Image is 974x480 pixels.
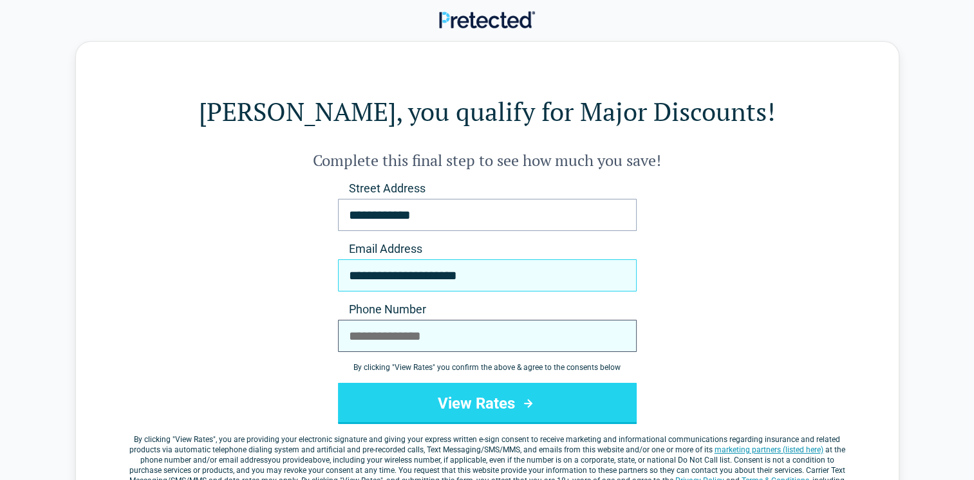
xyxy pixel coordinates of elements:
[175,435,213,444] span: View Rates
[338,362,637,373] div: By clicking " View Rates " you confirm the above & agree to the consents below
[338,302,637,317] label: Phone Number
[715,445,823,454] a: marketing partners (listed here)
[127,93,847,129] h1: [PERSON_NAME], you qualify for Major Discounts!
[338,241,637,257] label: Email Address
[127,150,847,171] h2: Complete this final step to see how much you save!
[338,383,637,424] button: View Rates
[338,181,637,196] label: Street Address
